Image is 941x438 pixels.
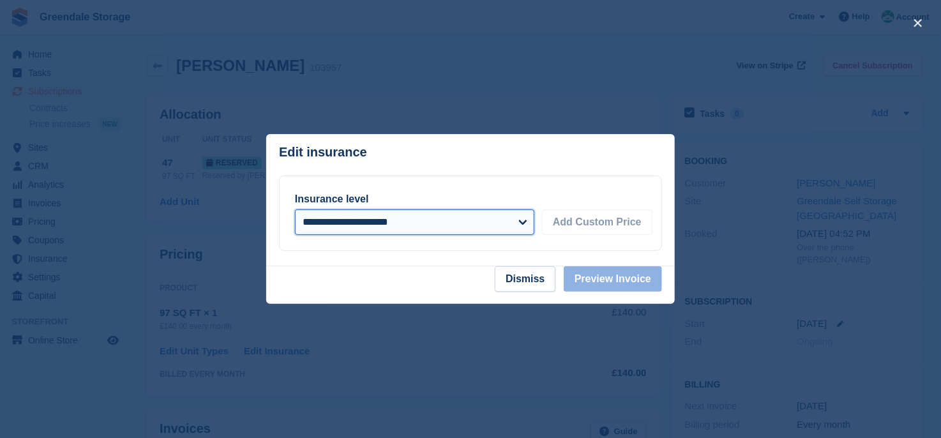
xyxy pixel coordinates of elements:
button: close [908,13,928,33]
button: Add Custom Price [542,209,652,235]
button: Preview Invoice [564,266,662,292]
label: Insurance level [295,193,369,204]
p: Edit insurance [279,145,367,160]
button: Dismiss [495,266,555,292]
